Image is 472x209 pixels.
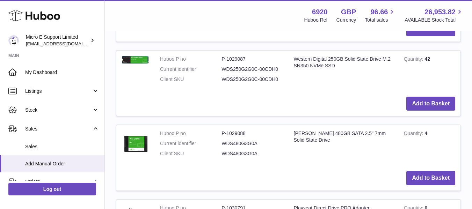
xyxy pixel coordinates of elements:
strong: Quantity [404,56,425,64]
span: Sales [25,126,92,132]
dt: Client SKU [160,76,222,83]
dd: WDS480G3G0A [222,140,283,147]
dd: WDS250G2G0C-00CDH0 [222,76,283,83]
span: 26,953.82 [424,7,456,17]
span: Sales [25,143,99,150]
a: 26,953.82 AVAILABLE Stock Total [405,7,464,23]
span: Orders [25,178,92,185]
dt: Huboo P no [160,130,222,137]
img: WD Green 480GB SATA 2.5" 7mm Solid State Drive [122,130,150,158]
div: Currency [336,17,356,23]
button: Add to Basket [406,171,455,185]
span: Add Manual Order [25,161,99,167]
td: 4 [399,125,460,166]
strong: Quantity [404,130,425,138]
span: AVAILABLE Stock Total [405,17,464,23]
dd: P-1029087 [222,56,283,62]
div: Huboo Ref [304,17,328,23]
td: 42 [399,51,460,91]
button: Add to Basket [406,97,455,111]
dt: Client SKU [160,150,222,157]
span: Stock [25,107,92,113]
span: Total sales [365,17,396,23]
img: Western Digital 250GB Solid State Drive M.2 SN350 NVMe SSD [122,56,150,64]
dt: Current identifier [160,66,222,73]
span: [EMAIL_ADDRESS][DOMAIN_NAME] [26,41,103,46]
a: Log out [8,183,96,195]
dd: WDS480G3G0A [222,150,283,157]
span: 96.66 [370,7,388,17]
strong: GBP [341,7,356,17]
td: Western Digital 250GB Solid State Drive M.2 SN350 NVMe SSD [289,51,399,91]
a: 96.66 Total sales [365,7,396,23]
div: Micro E Support Limited [26,34,89,47]
dt: Huboo P no [160,56,222,62]
strong: 6920 [312,7,328,17]
span: My Dashboard [25,69,99,76]
span: Listings [25,88,92,95]
dd: WDS250G2G0C-00CDH0 [222,66,283,73]
dd: P-1029088 [222,130,283,137]
dt: Current identifier [160,140,222,147]
img: contact@micropcsupport.com [8,35,19,46]
td: [PERSON_NAME] 480GB SATA 2.5" 7mm Solid State Drive [289,125,399,166]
